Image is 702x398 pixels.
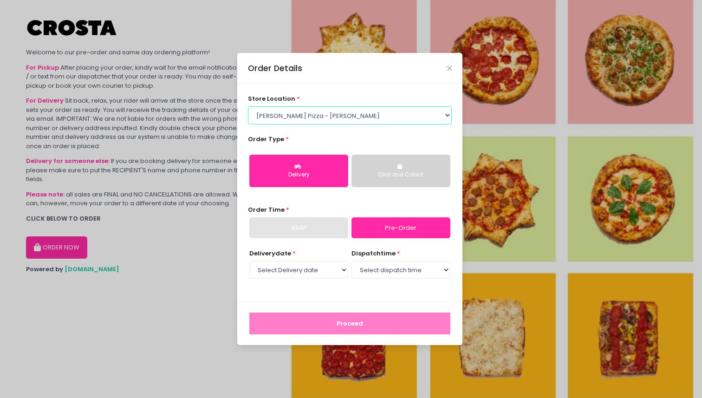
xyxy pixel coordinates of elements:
[447,66,452,71] button: Close
[351,155,450,187] button: Click and Collect
[256,171,342,179] div: Delivery
[249,249,291,258] span: Delivery date
[248,94,295,103] span: store location
[351,217,450,239] a: Pre-Order
[249,155,348,187] button: Delivery
[358,171,444,179] div: Click and Collect
[248,62,302,74] div: Order Details
[351,249,396,258] span: dispatch time
[249,313,450,335] button: Proceed
[248,135,284,144] span: Order Type
[248,205,285,214] span: Order Time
